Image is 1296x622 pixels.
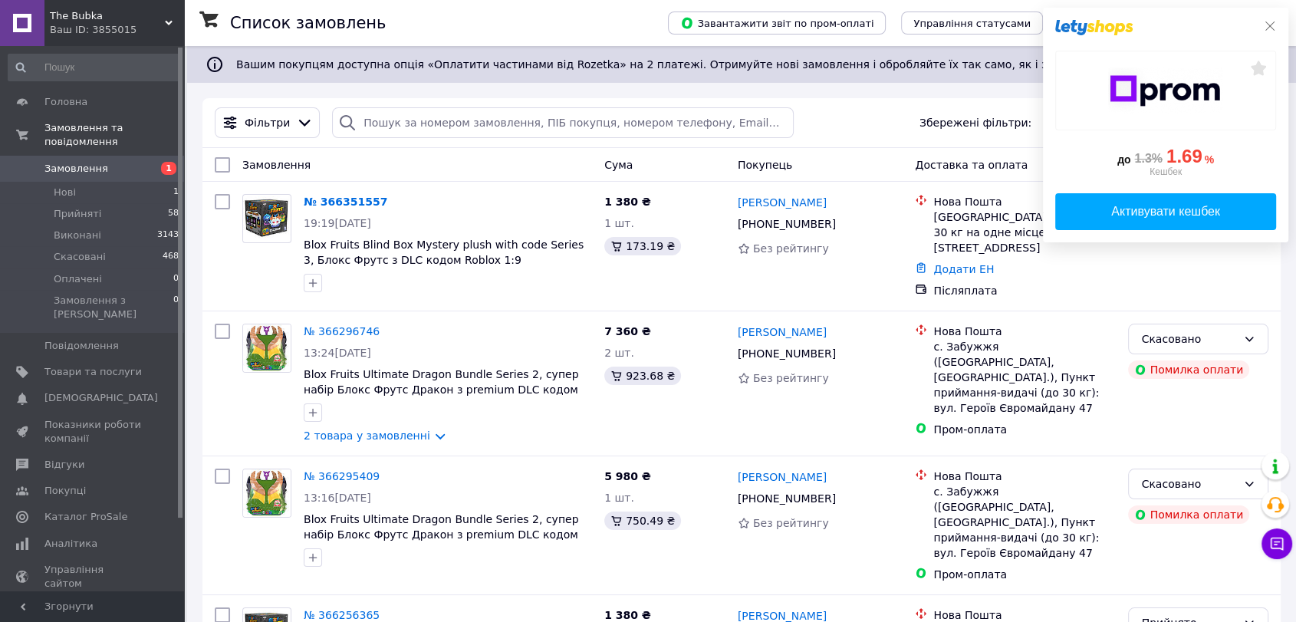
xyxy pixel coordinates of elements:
[933,422,1116,437] div: Пром-оплата
[44,418,142,446] span: Показники роботи компанії
[173,272,179,286] span: 0
[54,229,101,242] span: Виконані
[161,162,176,175] span: 1
[242,324,291,373] a: Фото товару
[304,470,380,482] a: № 366295409
[44,458,84,472] span: Відгуки
[44,95,87,109] span: Головна
[933,469,1116,484] div: Нова Пошта
[54,294,173,321] span: Замовлення з [PERSON_NAME]
[1141,331,1237,347] div: Скасовано
[304,347,371,359] span: 13:24[DATE]
[54,207,101,221] span: Прийняті
[243,196,291,241] img: Фото товару
[753,242,829,255] span: Без рейтингу
[304,239,584,266] a: Blox Fruits Blind Box Mystery plush with code Series 3, Блокс Фрутc з DLC кодом Roblox 1:9
[304,368,578,396] a: Blox Fruits Ultimate Dragon Bundle Series 2, супер набір Блокс Фрутc Дракон з premium DLC кодом
[304,325,380,337] a: № 366296746
[245,115,290,130] span: Фільтри
[242,159,311,171] span: Замовлення
[332,107,794,138] input: Пошук за номером замовлення, ПІБ покупця, номером телефону, Email, номером накладної
[54,272,102,286] span: Оплачені
[933,484,1116,561] div: с. Забужжя ([GEOGRAPHIC_DATA], [GEOGRAPHIC_DATA].), Пункт приймання-видачі (до 30 кг): вул. Герої...
[604,325,651,337] span: 7 360 ₴
[44,162,108,176] span: Замовлення
[236,58,1209,71] span: Вашим покупцям доступна опція «Оплатити частинами від Rozetka» на 2 платежі. Отримуйте нові замов...
[304,429,430,442] a: 2 товара у замовленні
[933,209,1116,255] div: [GEOGRAPHIC_DATA], №85 (до 30 кг на одне місце): просп. [STREET_ADDRESS]
[44,510,127,524] span: Каталог ProSale
[913,18,1031,29] span: Управління статусами
[230,14,386,32] h1: Список замовлень
[54,250,106,264] span: Скасовані
[54,186,76,199] span: Нові
[933,194,1116,209] div: Нова Пошта
[738,324,827,340] a: [PERSON_NAME]
[44,537,97,551] span: Аналітика
[44,391,158,405] span: [DEMOGRAPHIC_DATA]
[753,517,829,529] span: Без рейтингу
[304,513,578,541] a: Blox Fruits Ultimate Dragon Bundle Series 2, супер набір Блокс Фрутc Дракон з premium DLC кодом
[604,367,681,385] div: 923.68 ₴
[1261,528,1292,559] button: Чат з покупцем
[604,470,651,482] span: 5 980 ₴
[604,237,681,255] div: 173.19 ₴
[604,609,651,621] span: 1 380 ₴
[604,217,634,229] span: 1 шт.
[157,229,179,242] span: 3143
[668,12,886,35] button: Завантажити звіт по пром-оплаті
[915,159,1028,171] span: Доставка та оплата
[168,207,179,221] span: 58
[604,512,681,530] div: 750.49 ₴
[735,213,839,235] div: [PHONE_NUMBER]
[738,195,827,210] a: [PERSON_NAME]
[44,484,86,498] span: Покупці
[173,186,179,199] span: 1
[44,339,119,353] span: Повідомлення
[1141,476,1237,492] div: Скасовано
[50,9,165,23] span: The Bubka
[242,469,291,518] a: Фото товару
[243,469,291,517] img: Фото товару
[1128,505,1249,524] div: Помилка оплати
[919,115,1031,130] span: Збережені фільтри:
[8,54,180,81] input: Пошук
[304,196,387,208] a: № 366351557
[604,492,634,504] span: 1 шт.
[753,372,829,384] span: Без рейтингу
[604,159,633,171] span: Cума
[604,196,651,208] span: 1 380 ₴
[604,347,634,359] span: 2 шт.
[933,567,1116,582] div: Пром-оплата
[901,12,1043,35] button: Управління статусами
[163,250,179,264] span: 468
[44,563,142,591] span: Управління сайтом
[304,217,371,229] span: 19:19[DATE]
[933,324,1116,339] div: Нова Пошта
[933,339,1116,416] div: с. Забужжя ([GEOGRAPHIC_DATA], [GEOGRAPHIC_DATA].), Пункт приймання-видачі (до 30 кг): вул. Герої...
[242,194,291,243] a: Фото товару
[304,492,371,504] span: 13:16[DATE]
[1128,360,1249,379] div: Помилка оплати
[44,365,142,379] span: Товари та послуги
[44,121,184,149] span: Замовлення та повідомлення
[680,16,873,30] span: Завантажити звіт по пром-оплаті
[50,23,184,37] div: Ваш ID: 3855015
[933,283,1116,298] div: Післяплата
[738,159,792,171] span: Покупець
[933,263,994,275] a: Додати ЕН
[735,343,839,364] div: [PHONE_NUMBER]
[735,488,839,509] div: [PHONE_NUMBER]
[243,324,291,372] img: Фото товару
[173,294,179,321] span: 0
[304,609,380,621] a: № 366256365
[738,469,827,485] a: [PERSON_NAME]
